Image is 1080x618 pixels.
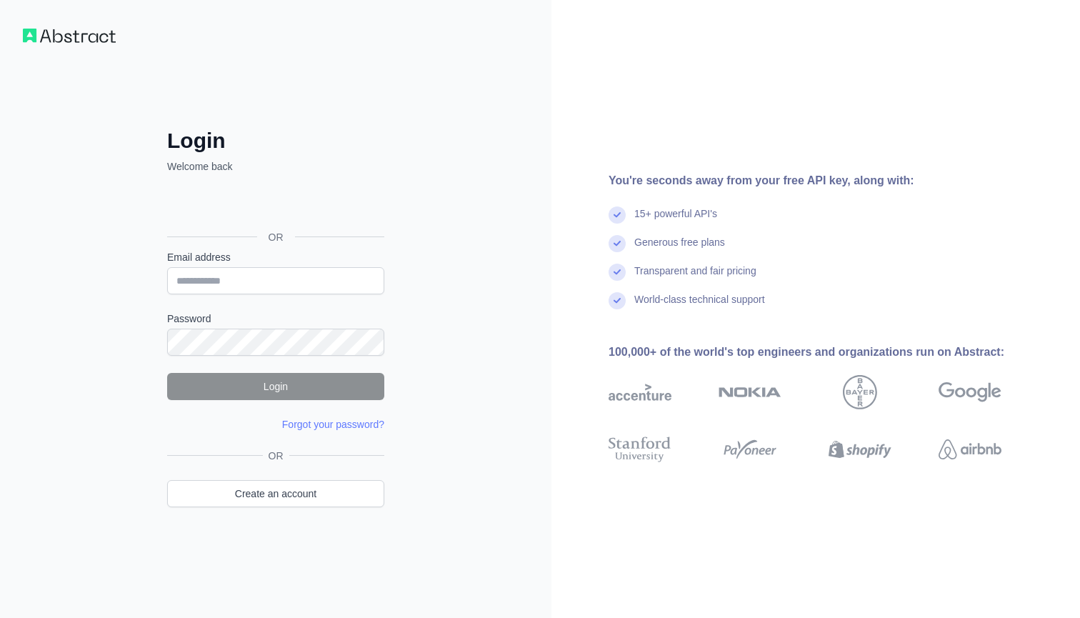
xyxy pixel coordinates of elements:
img: google [939,375,1001,409]
img: stanford university [609,434,671,465]
img: check mark [609,206,626,224]
iframe: Nút Đăng nhập bằng Google [160,189,389,221]
img: payoneer [719,434,781,465]
a: Create an account [167,480,384,507]
p: Welcome back [167,159,384,174]
img: check mark [609,264,626,281]
img: bayer [843,375,877,409]
img: check mark [609,292,626,309]
div: 100,000+ of the world's top engineers and organizations run on Abstract: [609,344,1047,361]
img: Workflow [23,29,116,43]
img: airbnb [939,434,1001,465]
img: nokia [719,375,781,409]
img: shopify [829,434,891,465]
span: OR [263,449,289,463]
div: Generous free plans [634,235,725,264]
div: You're seconds away from your free API key, along with: [609,172,1047,189]
img: accenture [609,375,671,409]
div: World-class technical support [634,292,765,321]
h2: Login [167,128,384,154]
button: Login [167,373,384,400]
div: Đăng nhập bằng Google. Mở trong thẻ mới [167,189,381,221]
img: check mark [609,235,626,252]
label: Password [167,312,384,326]
label: Email address [167,250,384,264]
span: OR [257,230,295,244]
div: Transparent and fair pricing [634,264,756,292]
a: Forgot your password? [282,419,384,430]
div: 15+ powerful API's [634,206,717,235]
